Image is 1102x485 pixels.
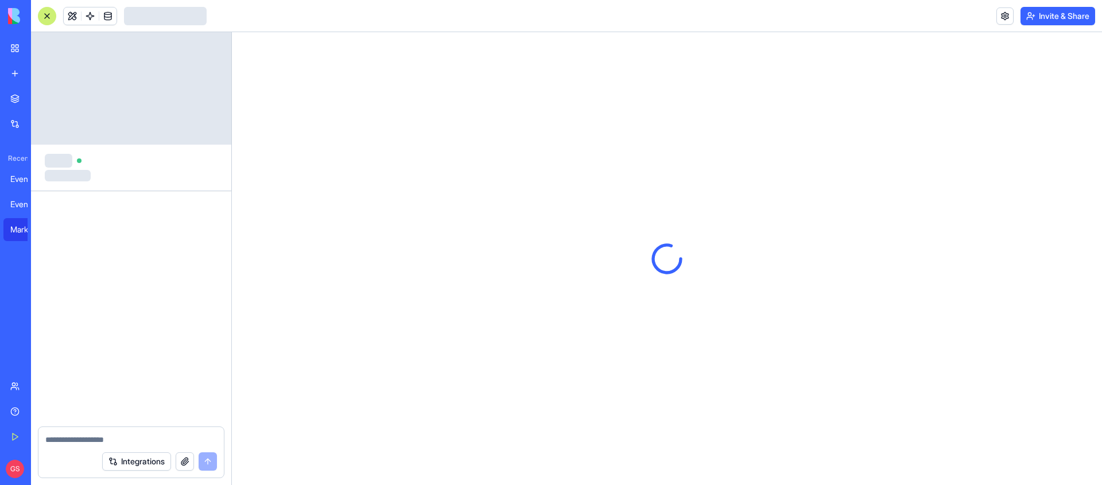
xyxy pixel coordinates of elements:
[1020,7,1095,25] button: Invite & Share
[6,460,24,478] span: GS
[10,173,42,185] div: Event Command Center
[3,168,49,191] a: Event Command Center
[3,193,49,216] a: Event Command Center
[10,199,42,210] div: Event Command Center
[3,218,49,241] a: Markdown Editor
[3,154,28,163] span: Recent
[10,224,42,235] div: Markdown Editor
[8,8,79,24] img: logo
[102,452,171,471] button: Integrations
